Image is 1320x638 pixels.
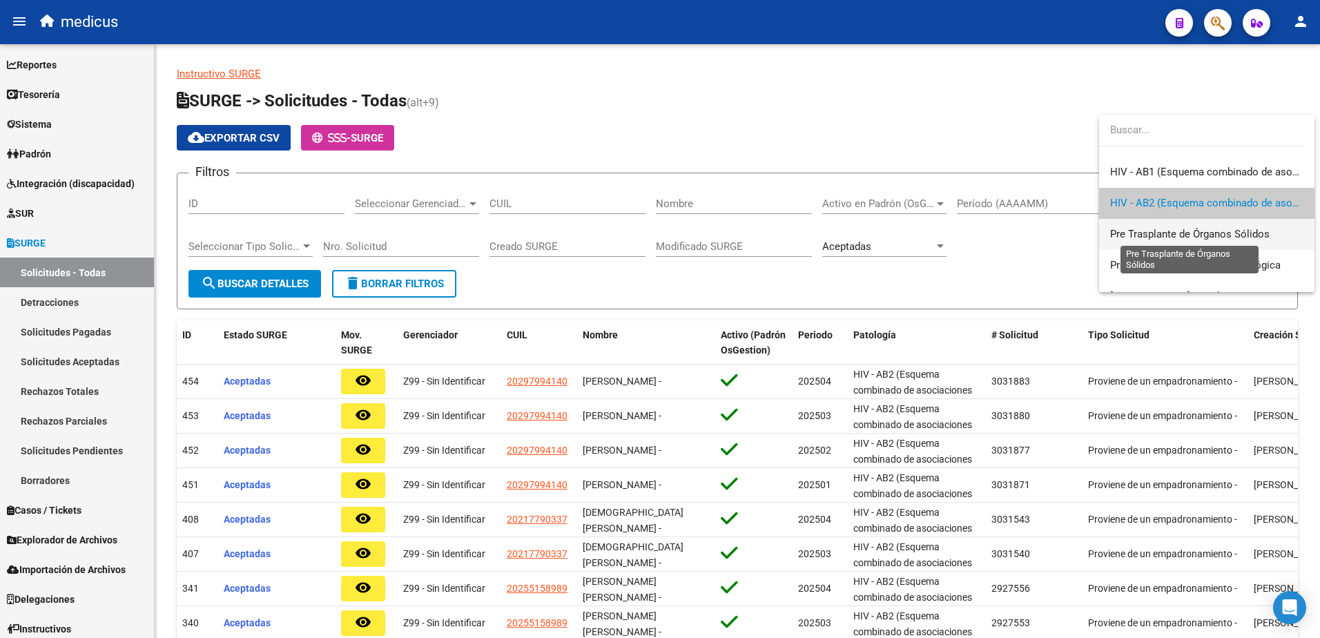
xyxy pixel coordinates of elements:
[1110,259,1281,271] span: Protesis de Implante Traumatológica
[1110,290,1272,302] span: [MEDICAL_DATA] Oncológica IMRT
[1273,591,1306,624] div: Open Intercom Messenger
[1110,228,1270,240] span: Pre Trasplante de Órganos Sólidos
